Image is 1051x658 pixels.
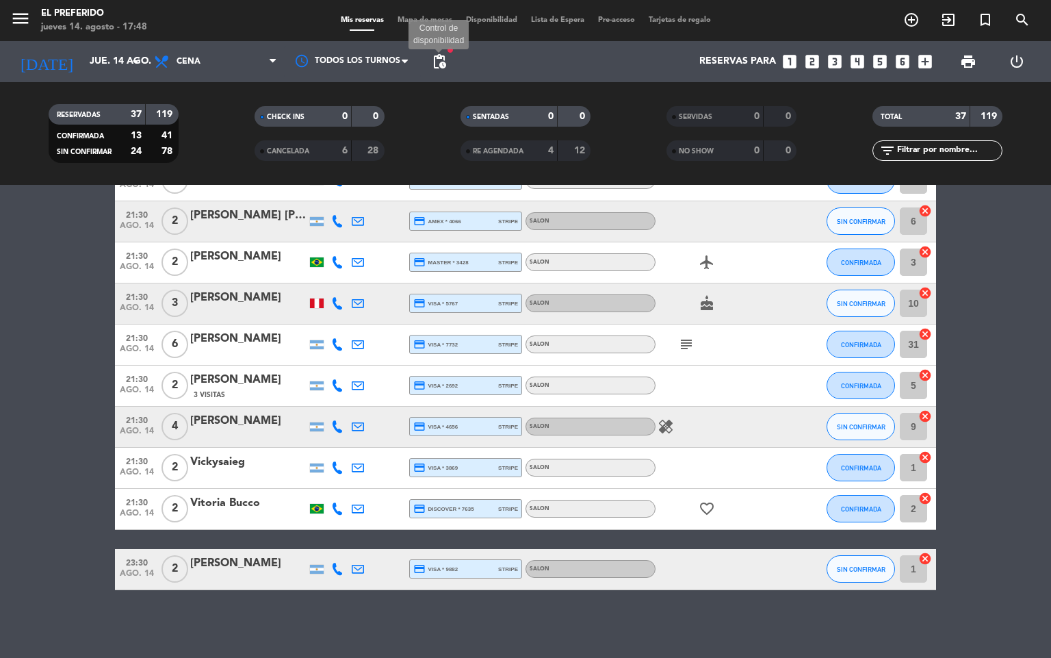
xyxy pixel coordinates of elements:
i: favorite_border [699,501,715,517]
span: stripe [498,505,518,514]
strong: 4 [548,146,554,155]
i: search [1014,12,1030,28]
i: looks_one [781,53,799,71]
strong: 28 [367,146,381,155]
span: 21:30 [120,206,154,222]
i: looks_3 [826,53,844,71]
span: ago. 14 [120,344,154,360]
strong: 78 [161,147,175,156]
span: ago. 14 [120,569,154,585]
span: NO SHOW [679,148,714,155]
i: cancel [918,409,932,423]
span: print [960,53,976,70]
span: master * 3428 [413,256,469,268]
span: RE AGENDADA [473,148,523,155]
i: cancel [918,286,932,300]
span: 3 [161,290,188,317]
span: Pre-acceso [591,16,642,24]
span: stripe [498,217,518,226]
strong: 119 [156,110,175,119]
span: 2 [161,372,188,399]
span: 23:30 [120,554,154,570]
span: ago. 14 [120,221,154,237]
span: 21:30 [120,412,154,427]
div: jueves 14. agosto - 17:48 [41,21,147,34]
span: pending_actions [431,53,447,70]
strong: 0 [754,146,760,155]
div: [PERSON_NAME] [190,248,307,266]
i: cancel [918,451,932,464]
strong: 0 [342,112,348,121]
span: SALON [530,566,549,572]
i: credit_card [413,563,426,575]
i: healing [658,418,674,435]
span: stripe [498,565,518,574]
span: ago. 14 [120,509,154,524]
span: SALON [530,424,549,429]
span: SENTADAS [473,114,509,121]
strong: 6 [342,146,348,155]
span: SIN CONFIRMAR [837,300,885,307]
i: cake [699,295,715,312]
span: ago. 14 [120,427,154,442]
span: SALON [530,260,549,265]
strong: 37 [955,112,966,121]
span: CONFIRMADA [841,341,881,349]
span: TOTAL [881,114,902,121]
i: airplanemode_active [699,254,715,270]
div: Vickysaieg [190,453,307,471]
i: cancel [918,492,932,505]
i: cancel [918,368,932,382]
span: SERVIDAS [679,114,712,121]
span: 2 [161,207,188,235]
i: cancel [918,204,932,218]
span: 21:30 [120,329,154,345]
i: looks_4 [848,53,866,71]
i: cancel [918,552,932,566]
span: ago. 14 [120,468,154,483]
span: SALON [530,506,549,511]
span: CONFIRMADA [841,259,881,266]
i: filter_list [879,142,896,159]
span: visa * 3869 [413,461,458,474]
strong: 0 [786,112,794,121]
i: arrow_drop_down [127,53,144,70]
div: Control de disponibilidad [408,20,469,50]
span: SALON [530,342,549,347]
span: 21:30 [120,494,154,509]
input: Filtrar por nombre... [896,143,1002,158]
div: [PERSON_NAME] [190,289,307,307]
i: exit_to_app [940,12,957,28]
span: SIN CONFIRMAR [837,218,885,225]
span: CONFIRMADA [57,133,104,140]
span: stripe [498,464,518,472]
i: cancel [918,327,932,341]
span: stripe [498,258,518,267]
span: stripe [498,340,518,349]
span: 2 [161,249,188,276]
span: ago. 14 [120,262,154,278]
span: 2 [161,454,188,481]
strong: 37 [131,110,142,119]
i: looks_5 [871,53,889,71]
span: 2 [161,555,188,583]
i: [DATE] [10,47,83,77]
span: Reservas para [699,56,776,67]
span: SIN CONFIRMAR [837,423,885,431]
div: [PERSON_NAME] [190,330,307,348]
span: visa * 5767 [413,297,458,309]
i: credit_card [413,461,426,474]
span: Lista de Espera [524,16,591,24]
div: [PERSON_NAME] [PERSON_NAME] [190,207,307,225]
i: credit_card [413,420,426,433]
span: visa * 2692 [413,379,458,392]
strong: 0 [754,112,760,121]
span: SALON [530,218,549,224]
span: 21:30 [120,288,154,304]
span: Discover * 7635 [413,503,474,515]
span: SIN CONFIRMAR [837,566,885,573]
span: stripe [498,381,518,390]
i: credit_card [413,503,426,515]
span: CONFIRMADA [841,505,881,513]
div: [PERSON_NAME] [190,555,307,572]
